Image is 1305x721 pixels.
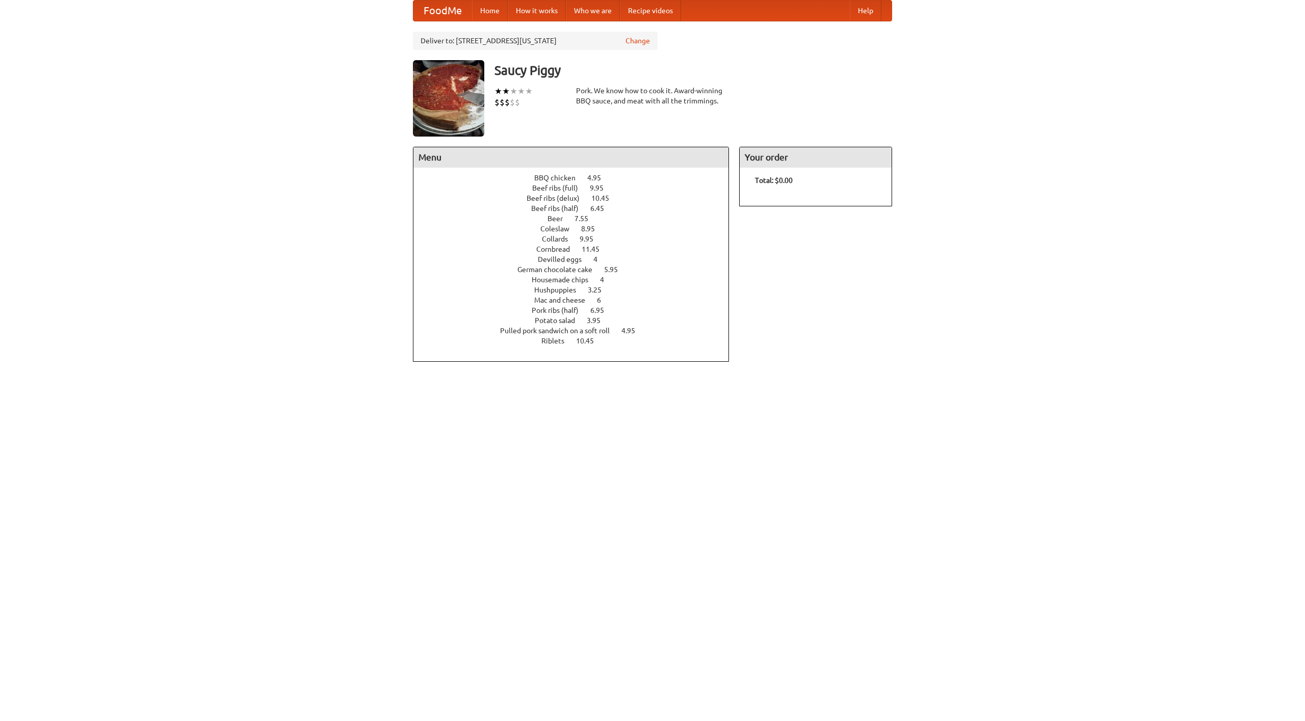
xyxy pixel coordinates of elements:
a: Beer 7.55 [547,215,607,223]
li: $ [510,97,515,108]
h4: Menu [413,147,728,168]
span: 3.95 [587,316,611,325]
a: Riblets 10.45 [541,337,613,345]
a: Beef ribs (half) 6.45 [531,204,623,212]
li: ★ [502,86,510,97]
span: 7.55 [575,215,598,223]
span: BBQ chicken [534,174,586,182]
span: 9.95 [590,184,614,192]
a: Help [850,1,881,21]
span: 4 [600,276,614,284]
li: ★ [494,86,502,97]
a: Collards 9.95 [542,235,612,243]
h3: Saucy Piggy [494,60,892,81]
span: 6.45 [590,204,614,212]
a: Housemade chips 4 [532,276,623,284]
li: ★ [525,86,533,97]
span: Pork ribs (half) [532,306,589,314]
span: 3.25 [588,286,612,294]
h4: Your order [740,147,892,168]
span: Beef ribs (full) [532,184,588,192]
img: angular.jpg [413,60,484,137]
span: Beer [547,215,573,223]
a: Coleslaw 8.95 [540,225,614,233]
span: Pulled pork sandwich on a soft roll [500,327,620,335]
span: Cornbread [536,245,580,253]
a: Mac and cheese 6 [534,296,620,304]
a: Cornbread 11.45 [536,245,618,253]
a: Beef ribs (full) 9.95 [532,184,622,192]
span: 9.95 [580,235,604,243]
li: $ [505,97,510,108]
span: Mac and cheese [534,296,595,304]
a: Who we are [566,1,620,21]
span: 8.95 [581,225,605,233]
span: 10.45 [576,337,604,345]
a: Recipe videos [620,1,681,21]
span: German chocolate cake [517,265,603,274]
span: Collards [542,235,578,243]
a: Pork ribs (half) 6.95 [532,306,623,314]
span: Potato salad [535,316,585,325]
span: 4 [593,255,608,263]
span: Housemade chips [532,276,598,284]
span: 5.95 [604,265,628,274]
a: Home [472,1,508,21]
div: Deliver to: [STREET_ADDRESS][US_STATE] [413,32,658,50]
b: Total: $0.00 [755,176,793,184]
span: 4.95 [587,174,611,182]
span: 4.95 [621,327,645,335]
span: 6 [597,296,611,304]
a: Devilled eggs 4 [538,255,616,263]
li: ★ [517,86,525,97]
span: Devilled eggs [538,255,592,263]
a: Beef ribs (delux) 10.45 [527,194,628,202]
a: German chocolate cake 5.95 [517,265,637,274]
div: Pork. We know how to cook it. Award-winning BBQ sauce, and meat with all the trimmings. [576,86,729,106]
span: 6.95 [590,306,614,314]
li: ★ [510,86,517,97]
a: Pulled pork sandwich on a soft roll 4.95 [500,327,654,335]
span: Coleslaw [540,225,580,233]
span: 11.45 [582,245,610,253]
span: Hushpuppies [534,286,586,294]
span: Riblets [541,337,575,345]
span: 10.45 [591,194,619,202]
a: FoodMe [413,1,472,21]
li: $ [515,97,520,108]
a: BBQ chicken 4.95 [534,174,620,182]
li: $ [494,97,500,108]
span: Beef ribs (delux) [527,194,590,202]
li: $ [500,97,505,108]
a: Change [625,36,650,46]
a: Hushpuppies 3.25 [534,286,620,294]
a: How it works [508,1,566,21]
a: Potato salad 3.95 [535,316,619,325]
span: Beef ribs (half) [531,204,589,212]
